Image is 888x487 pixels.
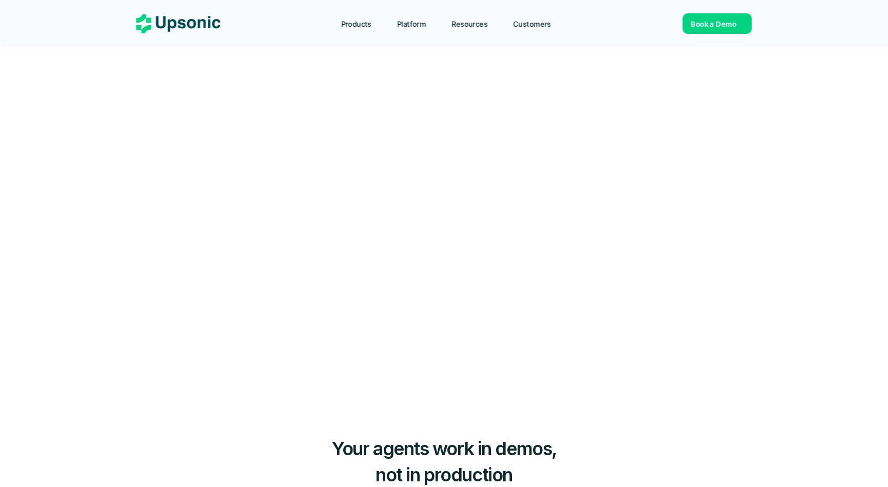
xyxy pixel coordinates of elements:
p: From onboarding to compliance to settlement to autonomous control. Work with %82 more efficiency ... [278,190,610,222]
p: Book a Demo [691,18,737,29]
p: Products [341,18,371,29]
a: Book a Demo [683,13,752,34]
span: not in production [376,463,512,486]
a: Products [335,14,388,33]
span: Your agents work in demos, [331,437,557,460]
a: Play with interactive demo [326,243,470,278]
a: Book a Demo [475,254,561,284]
h2: Agentic AI Platform for FinTech Operations [267,87,621,166]
p: Platform [397,18,426,29]
p: Book a Demo [487,260,542,278]
p: Resources [452,18,488,29]
p: Play with interactive demo [339,249,449,271]
p: Customers [514,18,551,29]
